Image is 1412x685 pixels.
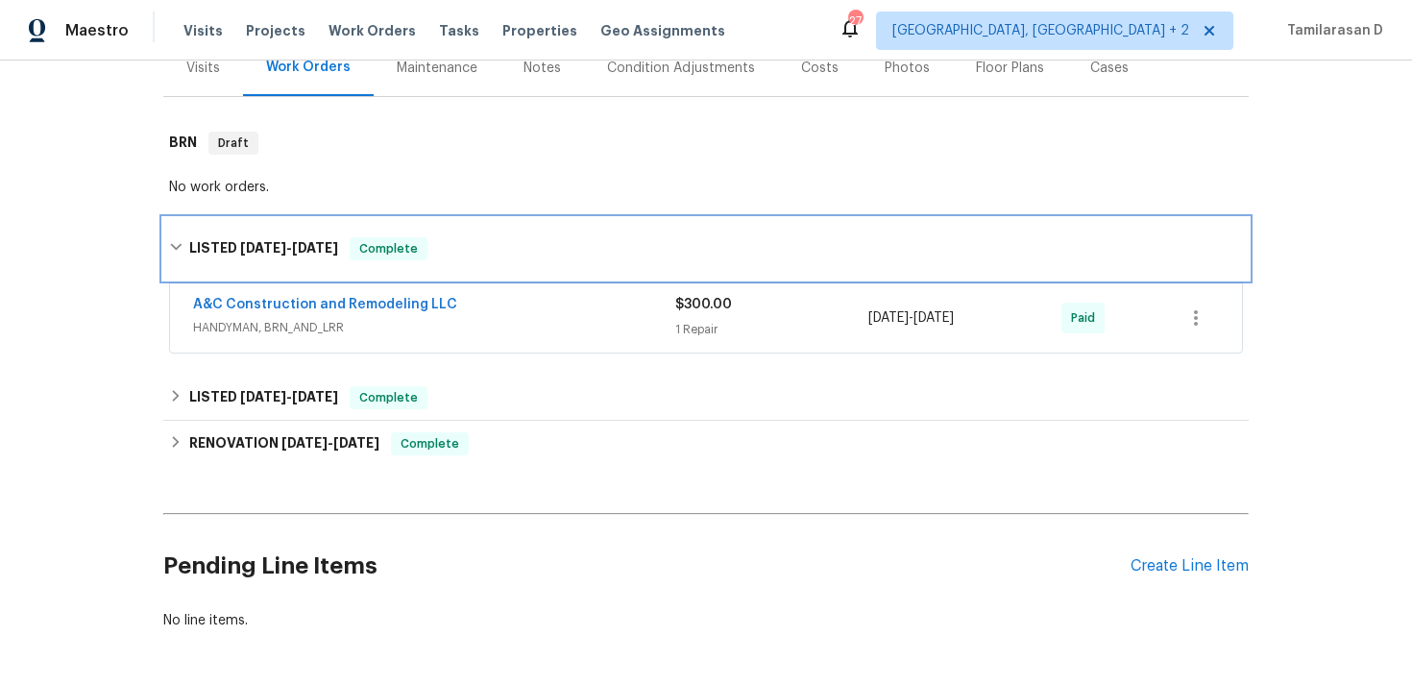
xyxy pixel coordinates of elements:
div: 1 Repair [675,320,868,339]
span: Properties [502,21,577,40]
div: Create Line Item [1131,557,1249,575]
span: - [240,390,338,404]
div: Cases [1090,59,1129,78]
div: No line items. [163,611,1249,630]
div: BRN Draft [163,112,1249,174]
span: Tamilarasan D [1279,21,1383,40]
div: Maintenance [397,59,477,78]
span: Paid [1071,308,1103,328]
div: Notes [523,59,561,78]
h6: BRN [169,132,197,155]
span: [DATE] [281,436,328,450]
span: [DATE] [240,390,286,404]
span: - [281,436,379,450]
a: A&C Construction and Remodeling LLC [193,298,457,311]
span: Complete [393,434,467,453]
span: Complete [352,388,426,407]
span: - [240,241,338,255]
span: [DATE] [240,241,286,255]
span: Tasks [439,24,479,37]
span: [DATE] [292,390,338,404]
div: Floor Plans [976,59,1044,78]
h6: LISTED [189,237,338,260]
span: Work Orders [329,21,416,40]
div: LISTED [DATE]-[DATE]Complete [163,375,1249,421]
div: 27 [848,12,862,31]
div: Visits [186,59,220,78]
div: No work orders. [169,178,1243,197]
span: [DATE] [333,436,379,450]
h2: Pending Line Items [163,522,1131,611]
div: LISTED [DATE]-[DATE]Complete [163,218,1249,280]
span: [DATE] [913,311,954,325]
span: Complete [352,239,426,258]
span: [GEOGRAPHIC_DATA], [GEOGRAPHIC_DATA] + 2 [892,21,1189,40]
span: Geo Assignments [600,21,725,40]
div: Work Orders [266,58,351,77]
span: Maestro [65,21,129,40]
div: RENOVATION [DATE]-[DATE]Complete [163,421,1249,467]
span: Draft [210,134,256,153]
span: [DATE] [292,241,338,255]
span: Visits [183,21,223,40]
span: Projects [246,21,305,40]
span: HANDYMAN, BRN_AND_LRR [193,318,675,337]
span: - [868,308,954,328]
div: Condition Adjustments [607,59,755,78]
h6: RENOVATION [189,432,379,455]
div: Costs [801,59,839,78]
span: [DATE] [868,311,909,325]
div: Photos [885,59,930,78]
span: $300.00 [675,298,732,311]
h6: LISTED [189,386,338,409]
